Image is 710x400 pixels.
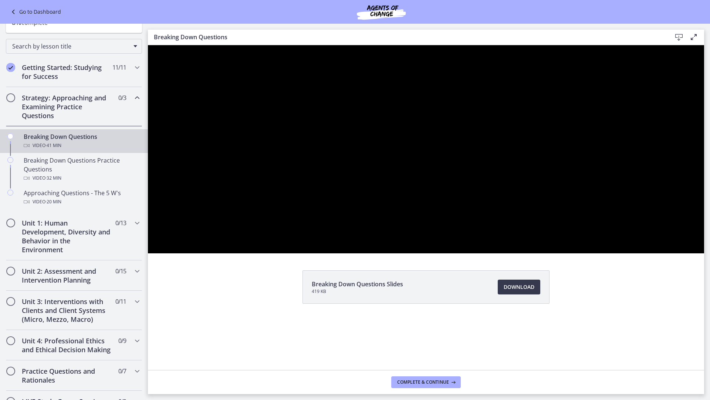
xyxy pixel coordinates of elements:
[391,376,461,388] button: Complete & continue
[397,379,449,385] span: Complete & continue
[9,7,61,16] a: Go to Dashboard
[6,63,15,72] i: Completed
[24,189,139,206] div: Approaching Questions - The 5 W's
[498,280,540,294] a: Download
[148,45,704,253] iframe: Video Lesson
[45,174,61,183] span: · 32 min
[118,93,126,102] span: 0 / 3
[118,367,126,376] span: 0 / 7
[22,63,112,81] h2: Getting Started: Studying for Success
[312,289,403,294] span: 419 KB
[337,3,426,21] img: Agents of Change
[24,132,139,150] div: Breaking Down Questions
[24,156,139,183] div: Breaking Down Questions Practice Questions
[115,267,126,276] span: 0 / 15
[22,219,112,254] h2: Unit 1: Human Development, Diversity and Behavior in the Environment
[118,336,126,345] span: 0 / 9
[45,141,61,150] span: · 41 min
[504,283,534,291] span: Download
[22,297,112,324] h2: Unit 3: Interventions with Clients and Client Systems (Micro, Mezzo, Macro)
[24,141,139,150] div: Video
[312,280,403,289] span: Breaking Down Questions Slides
[6,39,142,54] div: Search by lesson title
[12,42,130,50] span: Search by lesson title
[115,219,126,227] span: 0 / 13
[24,174,139,183] div: Video
[24,197,139,206] div: Video
[112,63,126,72] span: 11 / 11
[154,33,660,41] h3: Breaking Down Questions
[115,297,126,306] span: 0 / 11
[45,197,61,206] span: · 20 min
[22,267,112,284] h2: Unit 2: Assessment and Intervention Planning
[22,336,112,354] h2: Unit 4: Professional Ethics and Ethical Decision Making
[22,93,112,120] h2: Strategy: Approaching and Examining Practice Questions
[22,367,112,384] h2: Practice Questions and Rationales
